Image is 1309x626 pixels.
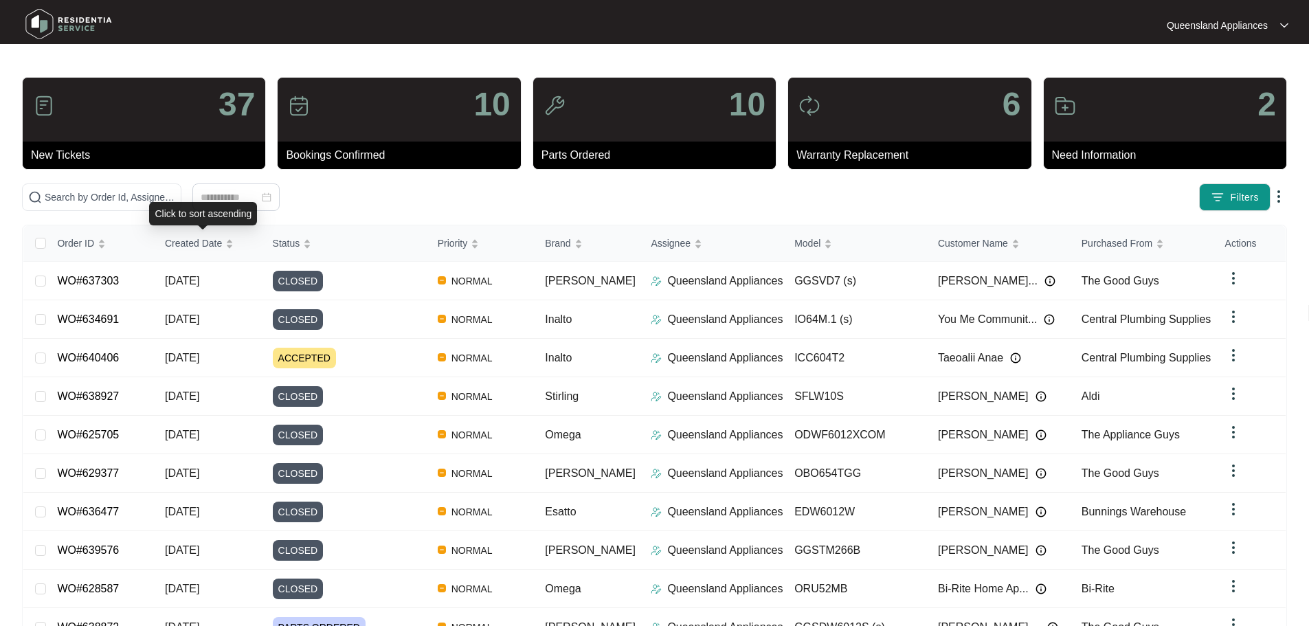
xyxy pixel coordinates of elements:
p: Queensland Appliances [667,350,783,366]
a: WO#625705 [57,429,119,440]
span: NORMAL [446,350,498,366]
span: CLOSED [273,463,324,484]
td: SFLW10S [783,377,927,416]
td: IO64M.1 (s) [783,300,927,339]
span: Aldi [1082,390,1100,402]
div: Click to sort ascending [149,202,257,225]
span: NORMAL [446,311,498,328]
span: Status [273,236,300,251]
span: CLOSED [273,309,324,330]
span: [DATE] [165,352,199,364]
span: [DATE] [165,467,199,479]
img: Assigner Icon [651,276,662,287]
span: NORMAL [446,465,498,482]
span: Omega [545,429,581,440]
span: Bi-Rite Home Ap... [938,581,1029,597]
th: Actions [1214,225,1286,262]
td: GGSVD7 (s) [783,262,927,300]
th: Customer Name [927,225,1071,262]
span: CLOSED [273,271,324,291]
th: Created Date [154,225,262,262]
td: OBO654TGG [783,454,927,493]
span: Central Plumbing Supplies [1082,352,1211,364]
img: dropdown arrow [1225,347,1242,364]
img: Vercel Logo [438,469,446,477]
span: [PERSON_NAME] [545,467,636,479]
th: Brand [534,225,640,262]
p: Queensland Appliances [667,542,783,559]
span: CLOSED [273,502,324,522]
p: Queensland Appliances [667,504,783,520]
img: dropdown arrow [1225,539,1242,556]
span: CLOSED [273,386,324,407]
img: Vercel Logo [438,353,446,361]
p: Queensland Appliances [667,388,783,405]
span: The Good Guys [1082,544,1159,556]
p: Warranty Replacement [796,147,1031,164]
img: dropdown arrow [1225,462,1242,479]
img: Assigner Icon [651,506,662,517]
img: Info icon [1036,391,1047,402]
a: WO#637303 [57,275,119,287]
p: Queensland Appliances [667,273,783,289]
span: CLOSED [273,425,324,445]
span: ACCEPTED [273,348,336,368]
a: WO#628587 [57,583,119,594]
span: NORMAL [446,427,498,443]
input: Search by Order Id, Assignee Name, Customer Name, Brand and Model [45,190,175,205]
img: Info icon [1044,276,1055,287]
img: Info icon [1036,468,1047,479]
p: New Tickets [31,147,265,164]
img: icon [798,95,820,117]
span: NORMAL [446,388,498,405]
span: Taeoalii Anae [938,350,1003,366]
img: Info icon [1010,353,1021,364]
span: Customer Name [938,236,1008,251]
img: Assigner Icon [651,468,662,479]
span: Priority [438,236,468,251]
img: dropdown arrow [1225,501,1242,517]
p: Queensland Appliances [1167,19,1268,32]
a: WO#629377 [57,467,119,479]
img: Assigner Icon [651,314,662,325]
img: dropdown arrow [1225,424,1242,440]
button: filter iconFilters [1199,183,1271,211]
img: icon [544,95,566,117]
img: search-icon [28,190,42,204]
img: Info icon [1036,545,1047,556]
span: [DATE] [165,544,199,556]
span: NORMAL [446,273,498,289]
span: NORMAL [446,581,498,597]
span: Esatto [545,506,576,517]
span: Omega [545,583,581,594]
img: dropdown arrow [1280,22,1288,29]
span: Bi-Rite [1082,583,1115,594]
span: The Appliance Guys [1082,429,1180,440]
span: [PERSON_NAME] [938,504,1029,520]
img: Info icon [1036,506,1047,517]
p: Parts Ordered [541,147,776,164]
a: WO#640406 [57,352,119,364]
span: [PERSON_NAME] [545,544,636,556]
img: Vercel Logo [438,315,446,323]
span: [PERSON_NAME] [938,427,1029,443]
img: Vercel Logo [438,276,446,284]
a: WO#636477 [57,506,119,517]
p: Need Information [1052,147,1286,164]
a: WO#634691 [57,313,119,325]
img: Assigner Icon [651,545,662,556]
span: Purchased From [1082,236,1152,251]
span: [DATE] [165,583,199,594]
img: Assigner Icon [651,353,662,364]
td: ODWF6012XCOM [783,416,927,454]
span: Assignee [651,236,691,251]
span: [DATE] [165,390,199,402]
p: Queensland Appliances [667,581,783,597]
td: EDW6012W [783,493,927,531]
img: Vercel Logo [438,392,446,400]
p: Queensland Appliances [667,311,783,328]
img: dropdown arrow [1225,385,1242,402]
th: Status [262,225,427,262]
p: 37 [219,88,255,121]
a: WO#638927 [57,390,119,402]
